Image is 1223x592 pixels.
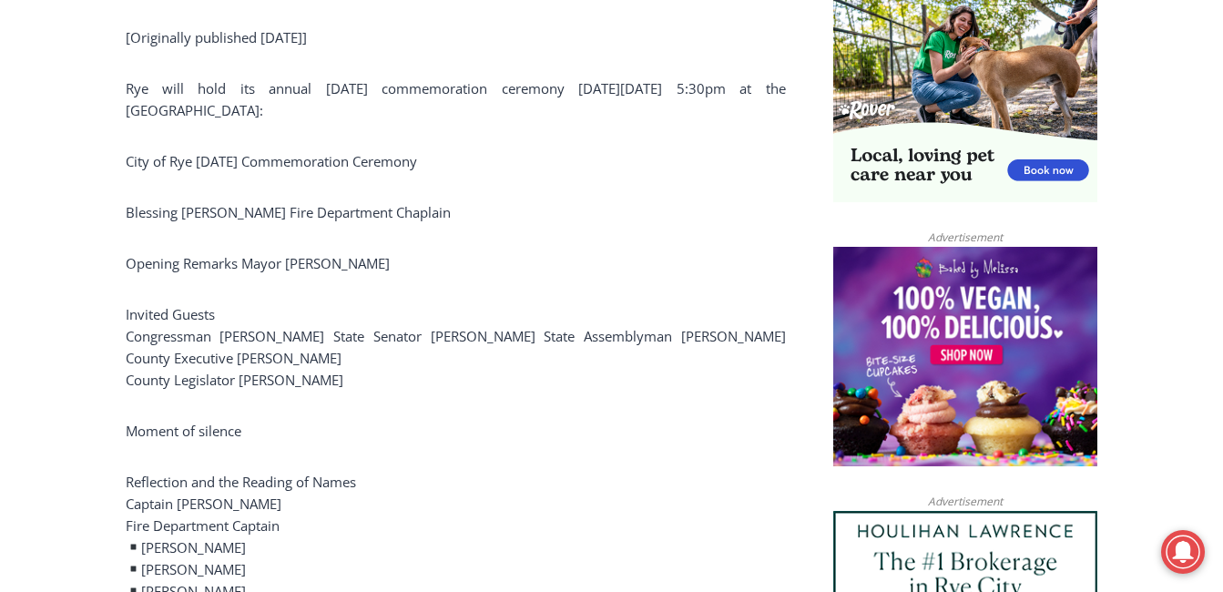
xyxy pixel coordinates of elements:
p: [Originally published [DATE]] [126,26,786,48]
p: City of Rye [DATE] Commemoration Ceremony [126,150,786,172]
p: Moment of silence [126,420,786,442]
p: Opening Remarks Mayor [PERSON_NAME] [126,252,786,274]
img: ▪ [127,540,140,554]
img: ▪ [127,562,140,576]
span: Advertisement [910,229,1021,246]
p: Rye will hold its annual [DATE] commemoration ceremony [DATE][DATE] 5:30pm at the [GEOGRAPHIC_DATA]: [126,77,786,121]
a: Intern @ [DOMAIN_NAME] [438,177,882,227]
p: Invited Guests Congressman [PERSON_NAME] State Senator [PERSON_NAME] State Assemblyman [PERSON_NA... [126,303,786,391]
span: Advertisement [910,493,1021,510]
div: Located at [STREET_ADDRESS][PERSON_NAME] [187,114,259,218]
a: Open Tues. - Sun. [PHONE_NUMBER] [1,183,183,227]
p: Blessing [PERSON_NAME] Fire Department Chaplain [126,201,786,223]
span: Open Tues. - Sun. [PHONE_NUMBER] [5,188,178,257]
span: Intern @ [DOMAIN_NAME] [476,181,844,222]
div: "I learned about the history of a place I’d honestly never considered even as a resident of [GEOG... [460,1,861,177]
img: Baked by Melissa [833,247,1097,467]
